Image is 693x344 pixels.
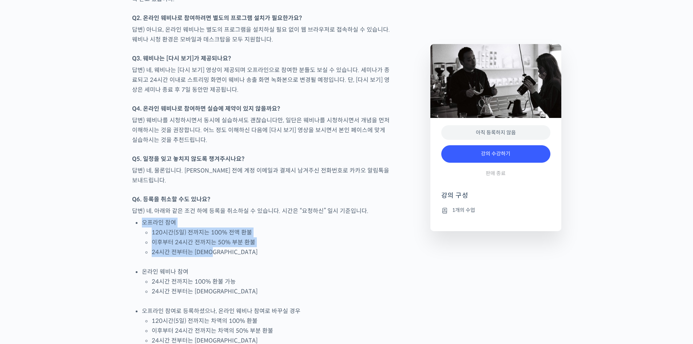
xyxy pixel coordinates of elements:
[152,237,392,247] li: 이후부터 24시간 전까지는 50% 부분 환불
[132,206,392,216] p: 답변) 네, 아래와 같은 조건 하에 등록을 취소하실 수 있습니다. 시간은 “요청하신” 일시 기준입니다.
[441,145,550,163] a: 강의 수강하기
[152,277,392,286] li: 24시간 전까지는 100% 환불 가능
[132,105,280,112] strong: Q4. 온라인 웨비나로 참여하면 실습에 제약이 있지 않을까요?
[142,267,392,296] li: 온라인 웨비나 참여
[67,242,75,248] span: 대화
[486,170,506,177] span: 판매 종료
[152,247,392,257] li: 24시간 전부터는 [DEMOGRAPHIC_DATA]
[152,316,392,326] li: 120시간(5일) 전까지는 차액의 100% 환불
[142,218,392,257] li: 오프라인 참여
[132,195,210,203] strong: Q6. 등록을 취소할 수도 있나요?
[132,55,231,62] strong: Q3. 웨비나는 [다시 보기]가 제공되나요?
[441,191,550,206] h4: 강의 구성
[152,228,392,237] li: 120시간(5일) 전까지는 100% 전액 환불
[132,65,392,95] p: 답변) 네, 웨비나는 [다시 보기] 영상이 제공되며 오프라인으로 참여한 분들도 보실 수 있습니다. 세미나가 종료되고 24시간 이내로 스트리밍 화면이 웨비나 송출 화면 녹화본으...
[132,155,244,163] strong: Q5. 일정을 잊고 놓치지 않도록 챙겨주시나요?
[132,115,392,145] p: 답변) 웨비나를 시청하시면서 동시에 실습하셔도 괜찮습니다만, 일단은 웨비나를 시청하시면서 개념을 먼저 이해하시는 것을 권장합니다. 어느 정도 이해하신 다음에 [다시 보기] 영...
[132,166,392,185] p: 답변) 네, 물론입니다. [PERSON_NAME] 전에 계정 이메일과 결제시 남겨주신 전화번호로 카카오 알림톡을 보내드립니다.
[112,242,121,248] span: 설정
[132,25,392,44] p: 답변) 아니요, 온라인 웨비나는 별도의 프로그램을 설치하실 필요 없이 웹 브라우저로 접속하실 수 있습니다. 웨비나 시청 환경은 모바일과 데스크탑을 모두 지원합니다.
[152,286,392,296] li: 24시간 전부터는 [DEMOGRAPHIC_DATA]
[2,231,48,249] a: 홈
[441,125,550,140] div: 아직 등록하지 않음
[94,231,140,249] a: 설정
[152,326,392,336] li: 이후부터 24시간 전까지는 차액의 50% 부분 환불
[23,242,27,248] span: 홈
[441,206,550,215] li: 1개의 수업
[48,231,94,249] a: 대화
[132,14,302,22] strong: Q2. 온라인 웨비나로 참여하려면 별도의 프로그램 설치가 필요한가요?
